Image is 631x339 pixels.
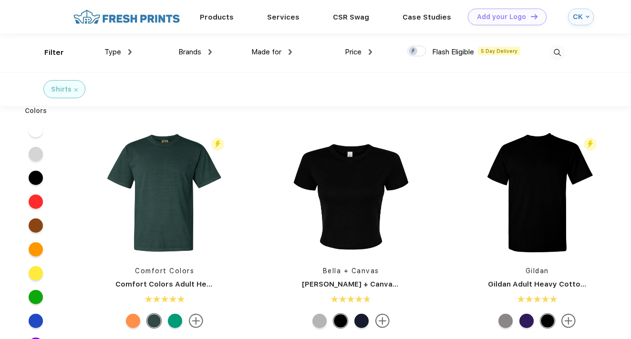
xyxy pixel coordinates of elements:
[208,49,212,55] img: dropdown.png
[474,130,600,257] img: func=resize&h=266
[211,138,224,151] img: flash_active_toggle.svg
[44,47,64,58] div: Filter
[333,314,348,328] div: Solid Blk Blend
[128,49,132,55] img: dropdown.png
[302,280,569,288] a: [PERSON_NAME] + Canvas [DEMOGRAPHIC_DATA]' Micro Ribbed Baby Tee
[189,314,203,328] img: more.svg
[126,314,140,328] div: Melon
[488,280,612,288] a: Gildan Adult Heavy Cotton T-Shirt
[354,314,369,328] div: Solid Navy Blend
[200,13,234,21] a: Products
[104,48,121,56] span: Type
[498,314,513,328] div: Gravel
[586,15,590,19] img: arrow_down_blue.svg
[71,9,183,25] img: fo%20logo%202.webp
[289,49,292,55] img: dropdown.png
[540,314,555,328] div: Black
[101,130,228,257] img: func=resize&h=266
[323,267,379,275] a: Bella + Canvas
[375,314,390,328] img: more.svg
[549,45,565,61] img: desktop_search.svg
[519,314,534,328] div: Purple
[51,84,72,94] div: Shirts
[288,130,414,257] img: func=resize&h=266
[345,48,362,56] span: Price
[526,267,549,275] a: Gildan
[369,49,372,55] img: dropdown.png
[147,314,161,328] div: Blue Spruce
[573,13,583,21] div: CK
[135,267,194,275] a: Comfort Colors
[18,106,54,116] div: Colors
[312,314,327,328] div: Athletic Heather
[531,14,538,19] img: DT
[478,47,520,55] span: 5 Day Delivery
[561,314,576,328] img: more.svg
[74,88,78,92] img: filter_cancel.svg
[432,48,474,56] span: Flash Eligible
[178,48,201,56] span: Brands
[251,48,281,56] span: Made for
[584,138,597,151] img: flash_active_toggle.svg
[477,13,526,21] div: Add your Logo
[115,280,271,288] a: Comfort Colors Adult Heavyweight T-Shirt
[168,314,182,328] div: Island Green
